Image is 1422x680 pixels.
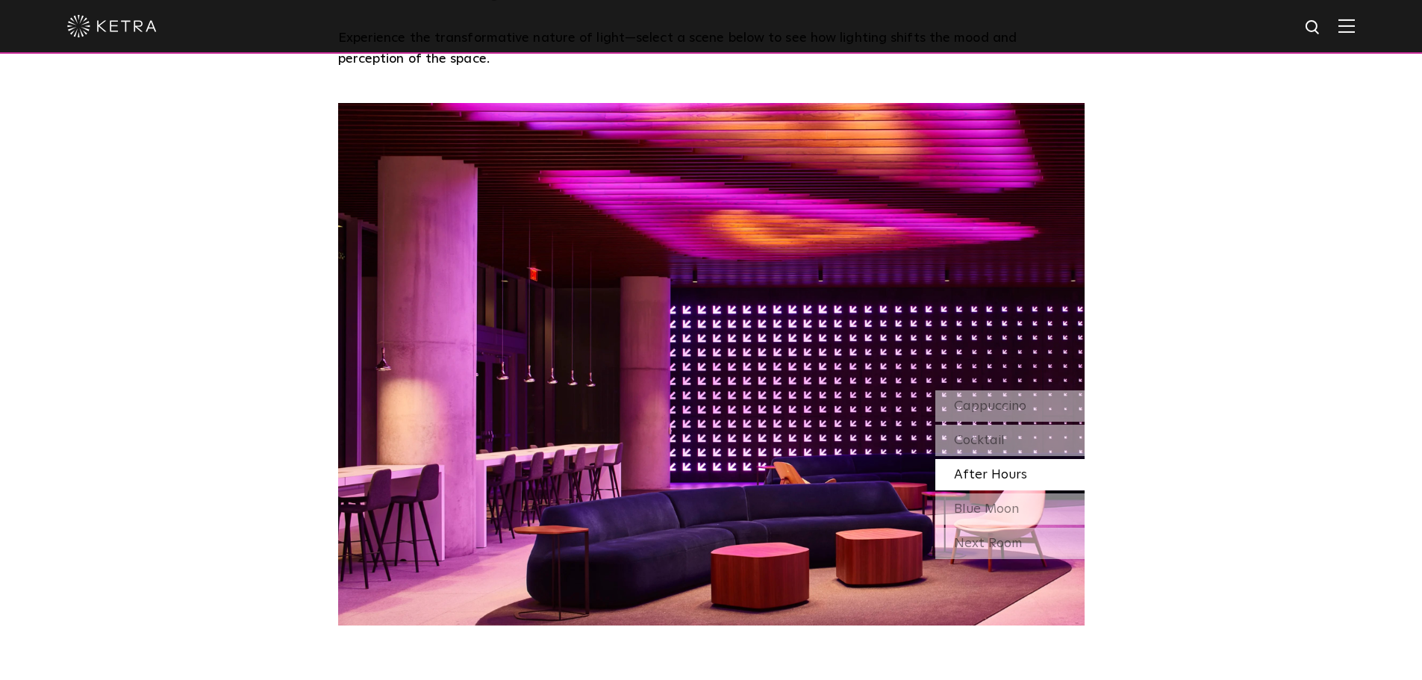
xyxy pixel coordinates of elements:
[1338,19,1355,33] img: Hamburger%20Nav.svg
[935,528,1085,559] div: Next Room
[954,399,1026,413] span: Cappuccino
[954,468,1027,481] span: After Hours
[1304,19,1323,37] img: search icon
[954,434,1005,447] span: Cocktail
[954,502,1019,516] span: Blue Moon
[338,103,1085,626] img: SS_SXSW_Desktop_Pink
[67,15,157,37] img: ketra-logo-2019-white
